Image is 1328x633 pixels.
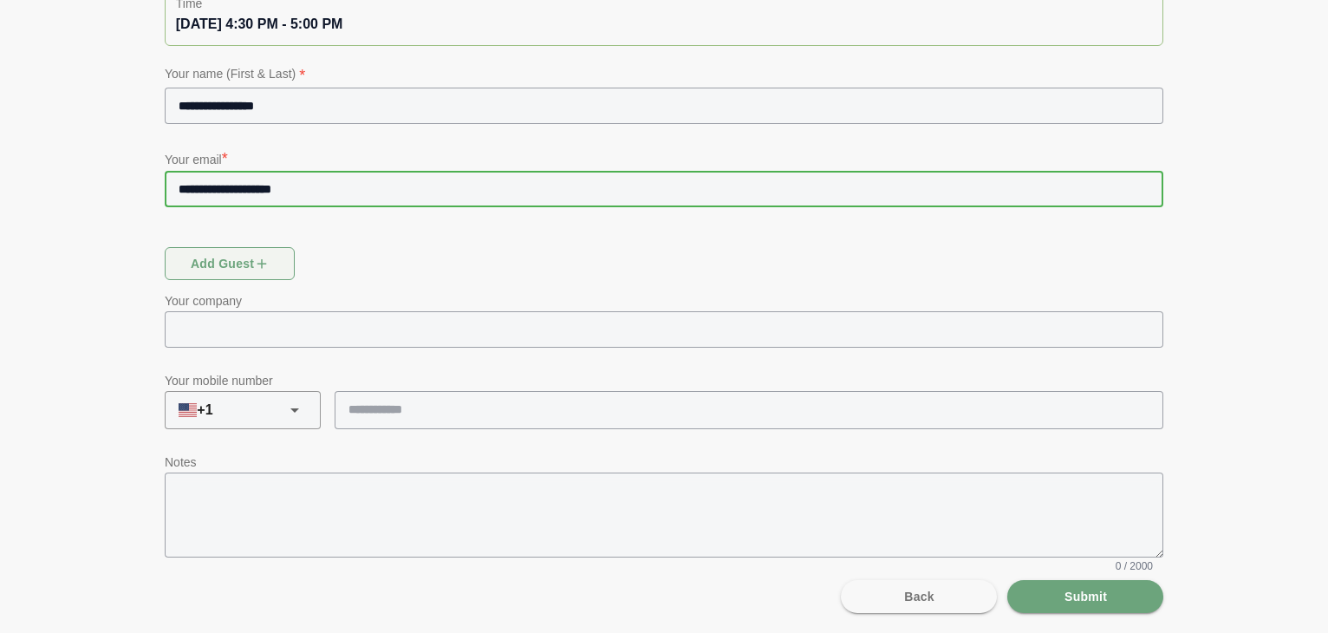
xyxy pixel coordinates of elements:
[165,63,1163,88] p: Your name (First & Last)
[165,370,1163,391] p: Your mobile number
[165,290,1163,311] p: Your company
[165,247,295,280] button: Add guest
[165,452,1163,473] p: Notes
[841,580,997,613] button: Back
[903,580,934,613] span: Back
[165,147,1163,171] p: Your email
[1064,580,1107,613] span: Submit
[1007,580,1163,613] button: Submit
[190,247,270,280] span: Add guest
[176,14,1152,35] div: [DATE] 4:30 PM - 5:00 PM
[1116,559,1153,573] span: 0 / 2000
